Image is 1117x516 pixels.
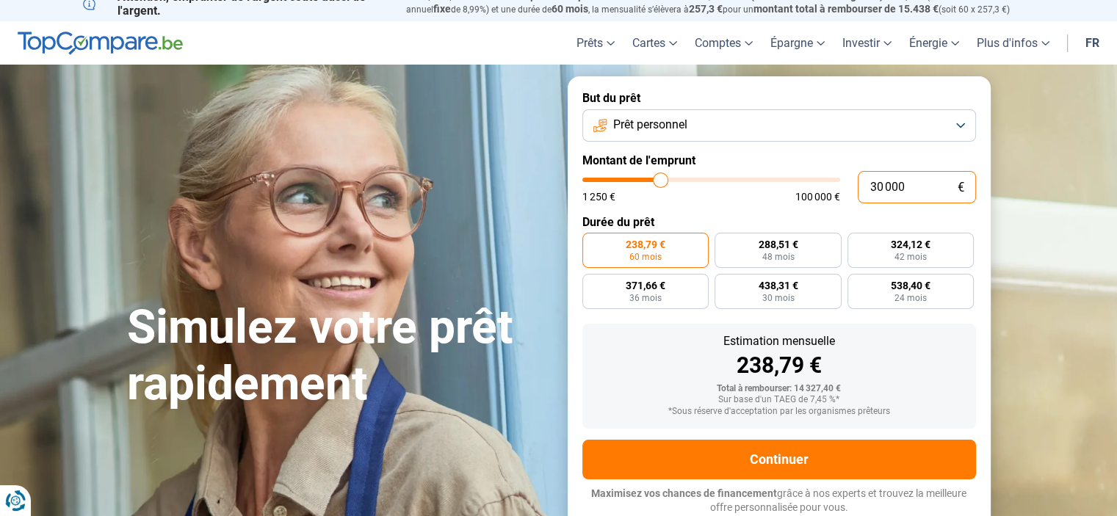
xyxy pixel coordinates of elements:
h1: Simulez votre prêt rapidement [127,299,550,413]
span: Prêt personnel [613,117,687,133]
a: Prêts [568,21,623,65]
span: 42 mois [894,252,927,261]
span: 60 mois [629,252,662,261]
span: 36 mois [629,294,662,302]
span: Maximisez vos chances de financement [591,487,777,499]
button: Prêt personnel [582,109,976,142]
span: 324,12 € [891,239,930,250]
div: Estimation mensuelle [594,335,964,347]
span: 371,66 € [626,280,665,291]
span: 48 mois [762,252,794,261]
a: Plus d'infos [968,21,1058,65]
a: Énergie [900,21,968,65]
img: TopCompare [18,32,183,55]
span: montant total à rembourser de 15.438 € [753,3,939,15]
label: Durée du prêt [582,215,976,229]
span: € [958,181,964,194]
span: 238,79 € [626,239,665,250]
p: grâce à nos experts et trouvez la meilleure offre personnalisée pour vous. [582,487,976,515]
a: Comptes [686,21,762,65]
span: 288,51 € [758,239,798,250]
span: 257,3 € [689,3,723,15]
div: Sur base d'un TAEG de 7,45 %* [594,395,964,405]
span: 438,31 € [758,280,798,291]
label: Montant de l'emprunt [582,153,976,167]
span: fixe [433,3,451,15]
a: Épargne [762,21,834,65]
a: Investir [834,21,900,65]
a: Cartes [623,21,686,65]
a: fr [1077,21,1108,65]
span: 24 mois [894,294,927,302]
span: 1 250 € [582,192,615,202]
span: 538,40 € [891,280,930,291]
button: Continuer [582,440,976,479]
div: 238,79 € [594,355,964,377]
label: But du prêt [582,91,976,105]
span: 60 mois [552,3,588,15]
div: Total à rembourser: 14 327,40 € [594,384,964,394]
span: 100 000 € [795,192,840,202]
div: *Sous réserve d'acceptation par les organismes prêteurs [594,407,964,417]
span: 30 mois [762,294,794,302]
